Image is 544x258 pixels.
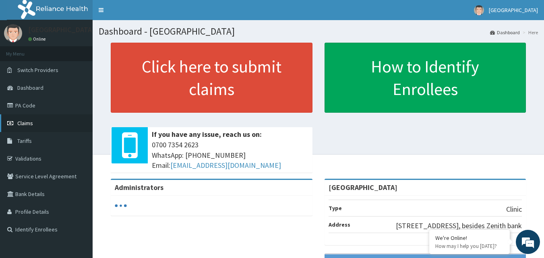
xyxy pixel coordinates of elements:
[490,29,520,36] a: Dashboard
[99,26,538,37] h1: Dashboard - [GEOGRAPHIC_DATA]
[111,43,312,113] a: Click here to submit claims
[4,24,22,42] img: User Image
[17,84,43,91] span: Dashboard
[506,204,522,215] p: Clinic
[329,221,350,228] b: Address
[28,36,48,42] a: Online
[435,234,504,241] div: We're Online!
[329,183,397,192] strong: [GEOGRAPHIC_DATA]
[17,66,58,74] span: Switch Providers
[474,5,484,15] img: User Image
[28,26,95,33] p: [GEOGRAPHIC_DATA]
[435,243,504,250] p: How may I help you today?
[329,204,342,212] b: Type
[152,130,262,139] b: If you have any issue, reach us on:
[17,137,32,144] span: Tariffs
[170,161,281,170] a: [EMAIL_ADDRESS][DOMAIN_NAME]
[17,120,33,127] span: Claims
[325,43,526,113] a: How to Identify Enrollees
[489,6,538,14] span: [GEOGRAPHIC_DATA]
[115,200,127,212] svg: audio-loading
[396,221,522,231] p: [STREET_ADDRESS], besides Zenith bank
[152,140,308,171] span: 0700 7354 2623 WhatsApp: [PHONE_NUMBER] Email:
[115,183,163,192] b: Administrators
[521,29,538,36] li: Here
